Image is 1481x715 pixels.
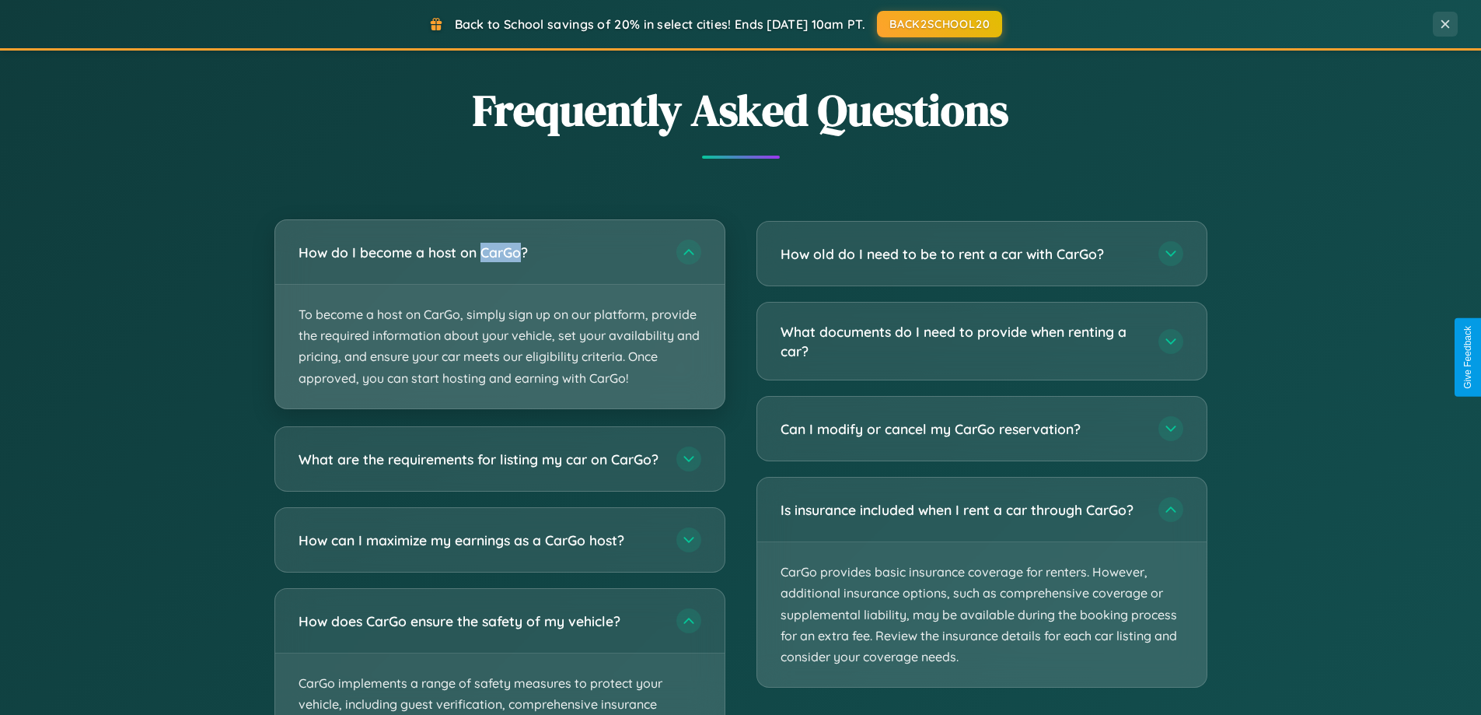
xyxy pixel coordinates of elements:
[781,419,1143,439] h3: Can I modify or cancel my CarGo reservation?
[455,16,865,32] span: Back to School savings of 20% in select cities! Ends [DATE] 10am PT.
[299,243,661,262] h3: How do I become a host on CarGo?
[781,322,1143,360] h3: What documents do I need to provide when renting a car?
[299,611,661,630] h3: How does CarGo ensure the safety of my vehicle?
[299,449,661,468] h3: What are the requirements for listing my car on CarGo?
[877,11,1002,37] button: BACK2SCHOOL20
[275,285,725,408] p: To become a host on CarGo, simply sign up on our platform, provide the required information about...
[299,530,661,549] h3: How can I maximize my earnings as a CarGo host?
[274,80,1207,140] h2: Frequently Asked Questions
[781,500,1143,520] h3: Is insurance included when I rent a car through CarGo?
[781,244,1143,264] h3: How old do I need to be to rent a car with CarGo?
[1462,326,1473,389] div: Give Feedback
[757,542,1207,687] p: CarGo provides basic insurance coverage for renters. However, additional insurance options, such ...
